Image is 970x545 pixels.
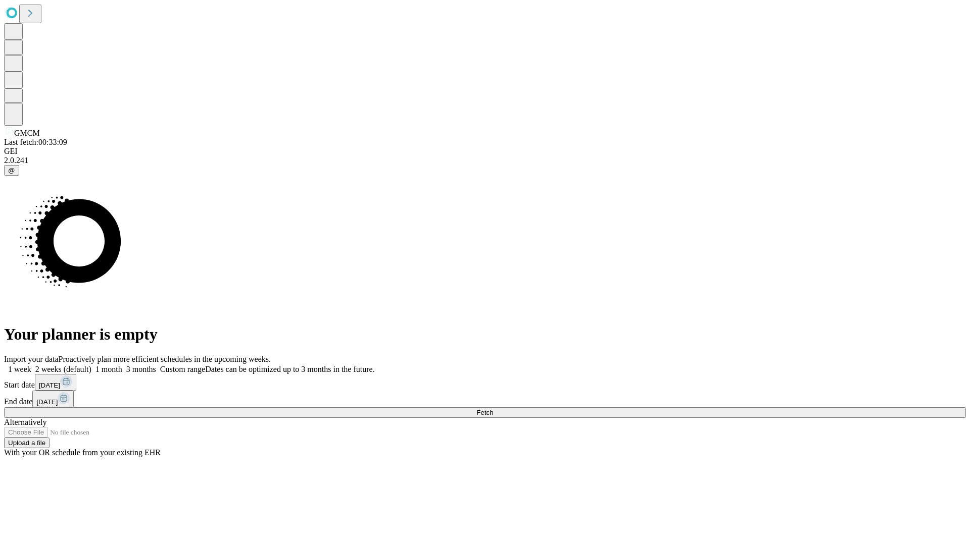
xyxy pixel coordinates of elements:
[95,365,122,373] span: 1 month
[126,365,156,373] span: 3 months
[8,167,15,174] span: @
[39,381,60,389] span: [DATE]
[8,365,31,373] span: 1 week
[4,165,19,176] button: @
[36,398,58,406] span: [DATE]
[205,365,374,373] span: Dates can be optimized up to 3 months in the future.
[160,365,205,373] span: Custom range
[4,374,966,391] div: Start date
[4,355,59,363] span: Import your data
[4,418,46,426] span: Alternatively
[32,391,74,407] button: [DATE]
[35,374,76,391] button: [DATE]
[4,407,966,418] button: Fetch
[14,129,40,137] span: GMCM
[35,365,91,373] span: 2 weeks (default)
[4,448,161,457] span: With your OR schedule from your existing EHR
[4,325,966,344] h1: Your planner is empty
[4,147,966,156] div: GEI
[476,409,493,416] span: Fetch
[4,138,67,146] span: Last fetch: 00:33:09
[59,355,271,363] span: Proactively plan more efficient schedules in the upcoming weeks.
[4,391,966,407] div: End date
[4,156,966,165] div: 2.0.241
[4,438,50,448] button: Upload a file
